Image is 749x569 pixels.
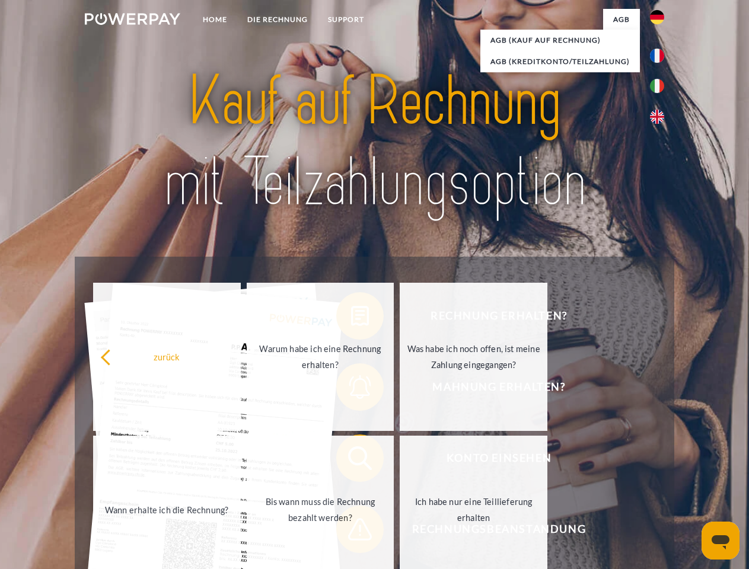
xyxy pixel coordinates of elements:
[480,51,640,72] a: AGB (Kreditkonto/Teilzahlung)
[603,9,640,30] a: agb
[407,341,540,373] div: Was habe ich noch offen, ist meine Zahlung eingegangen?
[650,49,664,63] img: fr
[193,9,237,30] a: Home
[650,10,664,24] img: de
[650,110,664,124] img: en
[400,283,547,431] a: Was habe ich noch offen, ist meine Zahlung eingegangen?
[318,9,374,30] a: SUPPORT
[480,30,640,51] a: AGB (Kauf auf Rechnung)
[100,501,234,517] div: Wann erhalte ich die Rechnung?
[650,79,664,93] img: it
[254,494,387,526] div: Bis wann muss die Rechnung bezahlt werden?
[85,13,180,25] img: logo-powerpay-white.svg
[702,522,740,560] iframe: Schaltfläche zum Öffnen des Messaging-Fensters
[100,349,234,365] div: zurück
[113,57,636,227] img: title-powerpay_de.svg
[237,9,318,30] a: DIE RECHNUNG
[407,494,540,526] div: Ich habe nur eine Teillieferung erhalten
[254,341,387,373] div: Warum habe ich eine Rechnung erhalten?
